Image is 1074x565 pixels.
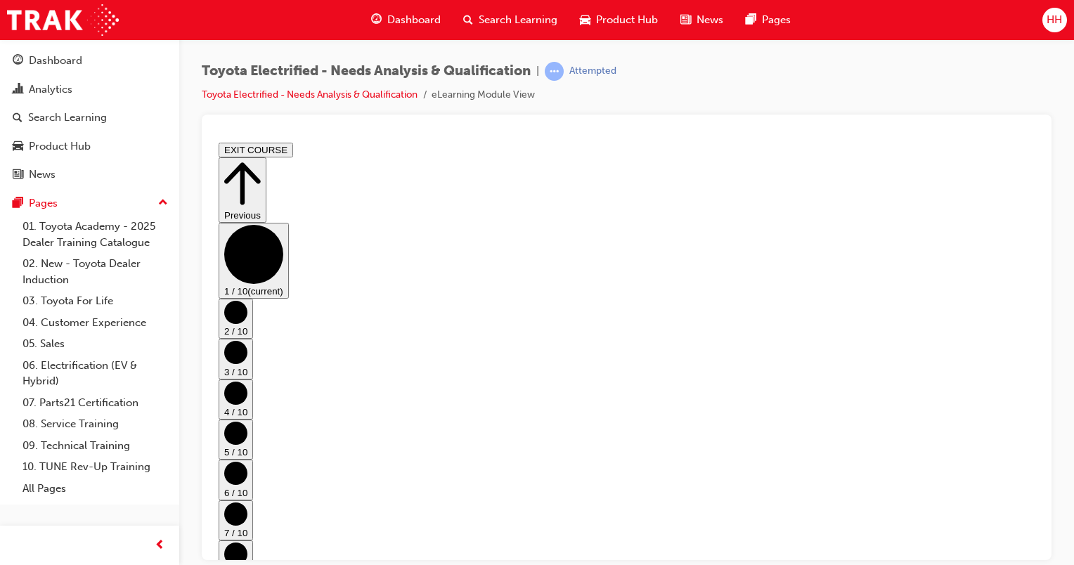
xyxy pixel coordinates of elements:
[11,189,34,200] span: 2 / 10
[6,363,40,403] button: 7 / 10
[11,149,34,160] span: 1 / 10
[13,112,22,124] span: search-icon
[735,6,802,34] a: pages-iconPages
[569,6,669,34] a: car-iconProduct Hub
[1047,12,1062,28] span: HH
[6,6,80,20] button: EXIT COURSE
[29,82,72,98] div: Analytics
[669,6,735,34] a: news-iconNews
[432,87,535,103] li: eLearning Module View
[155,537,165,554] span: prev-icon
[11,270,34,280] span: 4 / 10
[697,12,723,28] span: News
[34,149,70,160] span: (current)
[17,333,174,355] a: 05. Sales
[17,478,174,500] a: All Pages
[28,110,107,126] div: Search Learning
[29,53,82,69] div: Dashboard
[6,77,174,103] a: Analytics
[536,63,539,79] span: |
[596,12,658,28] span: Product Hub
[11,230,34,240] span: 3 / 10
[746,11,756,29] span: pages-icon
[6,190,174,216] button: Pages
[6,202,40,242] button: 3 / 10
[17,312,174,334] a: 04. Customer Experience
[17,435,174,457] a: 09. Technical Training
[17,355,174,392] a: 06. Electrification (EV & Hybrid)
[6,86,76,162] button: 1 / 10(current)
[17,253,174,290] a: 02. New - Toyota Dealer Induction
[6,323,40,363] button: 6 / 10
[17,456,174,478] a: 10. TUNE Rev-Up Training
[17,290,174,312] a: 03. Toyota For Life
[29,195,58,212] div: Pages
[202,63,531,79] span: Toyota Electrified - Needs Analysis & Qualification
[545,62,564,81] span: learningRecordVerb_ATTEMPT-icon
[17,216,174,253] a: 01. Toyota Academy - 2025 Dealer Training Catalogue
[6,20,53,86] button: Previous
[387,12,441,28] span: Dashboard
[6,162,174,188] a: News
[762,12,791,28] span: Pages
[569,65,616,78] div: Attempted
[371,11,382,29] span: guage-icon
[479,12,557,28] span: Search Learning
[6,48,174,74] a: Dashboard
[11,391,34,401] span: 7 / 10
[13,141,23,153] span: car-icon
[17,413,174,435] a: 08. Service Training
[13,197,23,210] span: pages-icon
[29,138,91,155] div: Product Hub
[6,242,40,282] button: 4 / 10
[13,169,23,181] span: news-icon
[158,194,168,212] span: up-icon
[7,4,119,36] img: Trak
[13,55,23,67] span: guage-icon
[11,310,34,320] span: 5 / 10
[6,403,40,443] button: 8 / 10
[452,6,569,34] a: search-iconSearch Learning
[6,282,40,323] button: 5 / 10
[6,105,174,131] a: Search Learning
[1042,8,1067,32] button: HH
[11,73,48,84] span: Previous
[202,89,418,100] a: Toyota Electrified - Needs Analysis & Qualification
[11,351,34,361] span: 6 / 10
[463,11,473,29] span: search-icon
[680,11,691,29] span: news-icon
[17,392,174,414] a: 07. Parts21 Certification
[360,6,452,34] a: guage-iconDashboard
[13,84,23,96] span: chart-icon
[6,45,174,190] button: DashboardAnalyticsSearch LearningProduct HubNews
[6,134,174,160] a: Product Hub
[6,162,40,202] button: 2 / 10
[580,11,590,29] span: car-icon
[29,167,56,183] div: News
